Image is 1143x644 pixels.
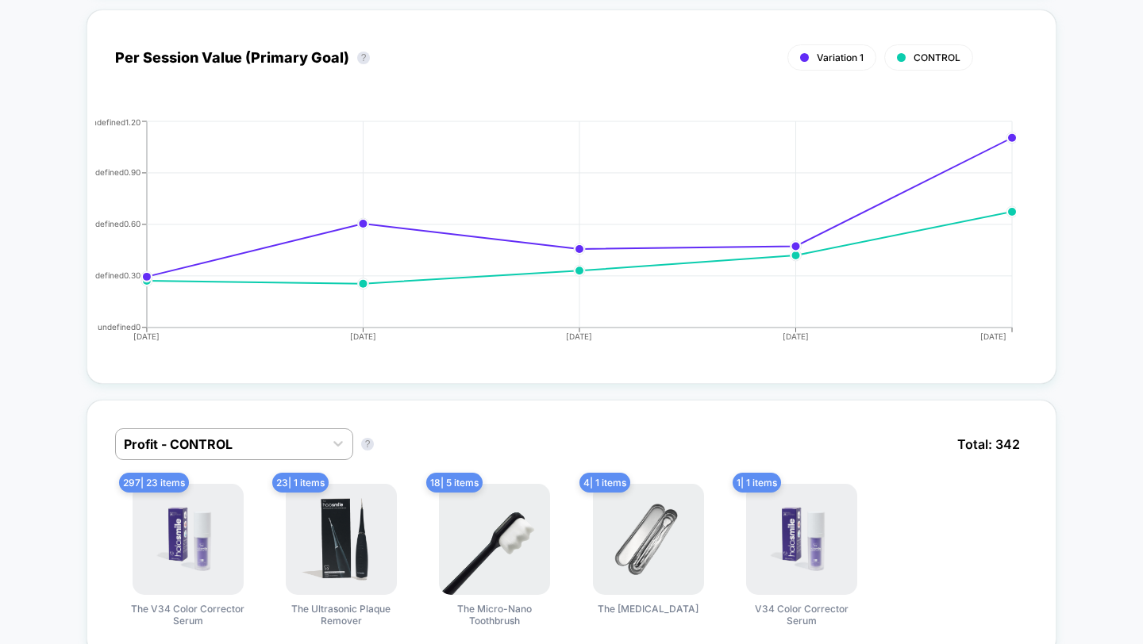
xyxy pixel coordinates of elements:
tspan: undefined0.90 [86,167,140,177]
span: The [MEDICAL_DATA] [598,603,698,615]
span: V34 Color Corrector Serum [742,603,861,627]
span: 1 | 1 items [733,473,781,493]
tspan: [DATE] [981,332,1007,341]
div: PER_SESSION_VALUE [99,117,1012,355]
img: V34 Color Corrector Serum [746,484,857,595]
tspan: undefined0.30 [86,270,140,280]
span: The Micro-Nano Toothbrush [435,603,554,627]
span: 18 | 5 items [426,473,483,493]
tspan: undefined0.60 [86,219,140,228]
tspan: [DATE] [350,332,376,341]
span: 23 | 1 items [272,473,329,493]
span: 297 | 23 items [119,473,189,493]
span: The Ultrasonic Plaque Remover [282,603,401,627]
tspan: [DATE] [133,332,160,341]
tspan: [DATE] [783,332,809,341]
img: The Micro-Nano Toothbrush [439,484,550,595]
img: The Tongue Scraper [593,484,704,595]
tspan: undefined1.20 [87,117,140,126]
span: The V34 Color Corrector Serum [129,603,248,627]
tspan: [DATE] [567,332,593,341]
button: ? [361,438,374,450]
button: ? [357,52,370,64]
img: The V34 Color Corrector Serum [133,484,244,595]
span: 4 | 1 items [579,473,630,493]
span: Total: 342 [949,428,1028,460]
span: CONTROL [914,52,960,63]
span: Variation 1 [817,52,864,63]
img: The Ultrasonic Plaque Remover [286,484,397,595]
tspan: undefined0 [98,322,140,332]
